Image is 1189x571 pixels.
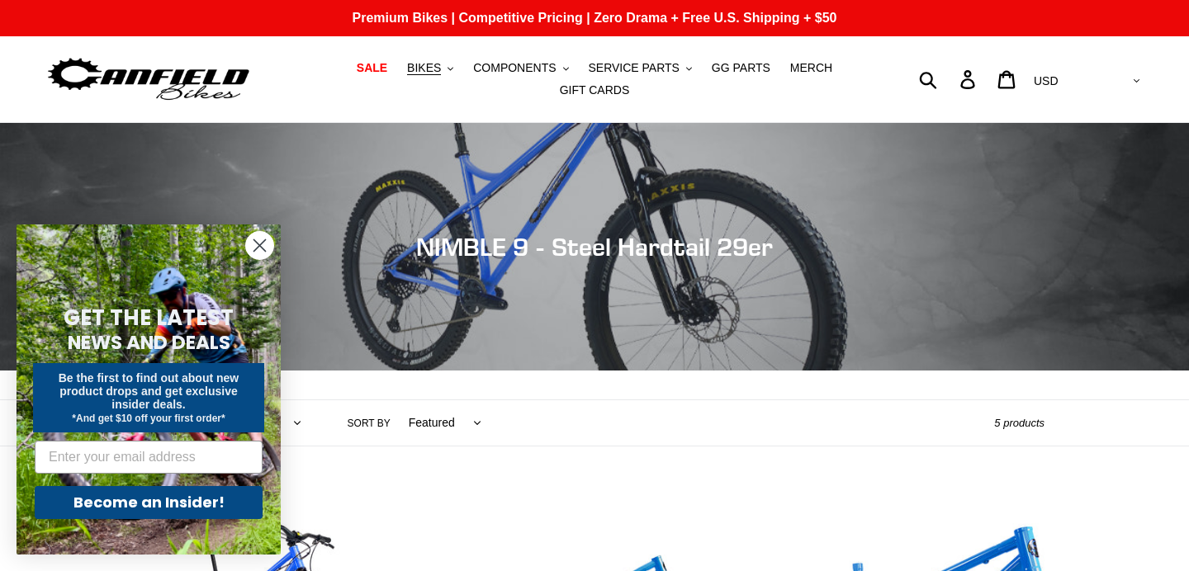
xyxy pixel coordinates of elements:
a: GG PARTS [703,57,779,79]
button: SERVICE PARTS [580,57,699,79]
button: Become an Insider! [35,486,263,519]
span: Be the first to find out about new product drops and get exclusive insider deals. [59,371,239,411]
span: SALE [357,61,387,75]
input: Enter your email address [35,441,263,474]
button: BIKES [399,57,462,79]
span: GG PARTS [712,61,770,75]
button: Close dialog [245,231,274,260]
span: MERCH [790,61,832,75]
label: Sort by [348,416,391,431]
span: GIFT CARDS [560,83,630,97]
a: MERCH [782,57,841,79]
span: BIKES [407,61,441,75]
span: *And get $10 off your first order* [72,413,225,424]
span: SERVICE PARTS [588,61,679,75]
img: Canfield Bikes [45,54,252,106]
a: GIFT CARDS [552,79,638,101]
span: 5 products [994,417,1045,429]
a: SALE [348,57,396,79]
span: NEWS AND DEALS [68,329,230,356]
span: COMPONENTS [473,61,556,75]
span: NIMBLE 9 - Steel Hardtail 29er [416,232,773,262]
input: Search [928,61,970,97]
span: GET THE LATEST [64,303,234,333]
button: COMPONENTS [465,57,576,79]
